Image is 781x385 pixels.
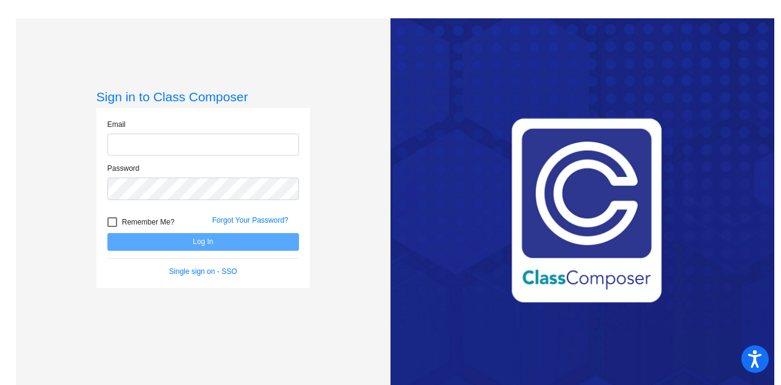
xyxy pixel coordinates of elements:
[107,119,126,130] label: Email
[169,267,237,276] a: Single sign on - SSO
[212,216,289,225] a: Forgot Your Password?
[122,215,175,229] span: Remember Me?
[107,163,140,174] label: Password
[96,89,310,104] h3: Sign in to Class Composer
[107,233,299,251] button: Log In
